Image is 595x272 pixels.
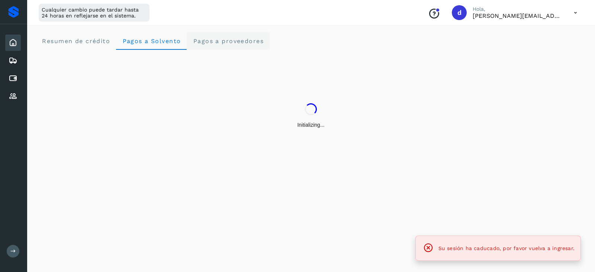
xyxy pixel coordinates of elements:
span: Resumen de crédito [42,38,110,45]
span: Pagos a Solvento [122,38,181,45]
div: Inicio [5,35,21,51]
div: Embarques [5,52,21,69]
p: Hola, [473,6,562,12]
span: Pagos a proveedores [193,38,264,45]
div: Proveedores [5,88,21,104]
div: Cuentas por pagar [5,70,21,87]
p: d.corvera@partrunner.com [473,12,562,19]
span: Su sesión ha caducado, por favor vuelva a ingresar. [438,245,575,251]
div: Cualquier cambio puede tardar hasta 24 horas en reflejarse en el sistema. [39,4,149,22]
